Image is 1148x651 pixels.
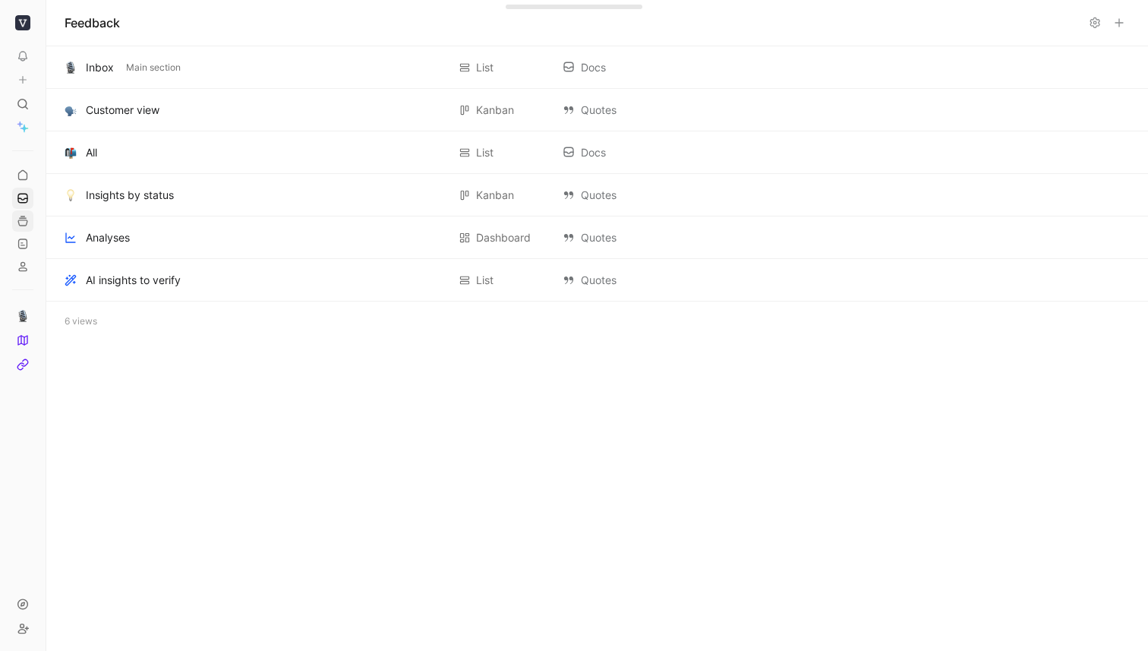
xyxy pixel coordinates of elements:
[65,147,77,159] img: 📬
[61,101,80,119] button: 🗣️
[86,271,181,289] div: AI insights to verify
[46,131,1148,174] div: 📬AllList DocsView actions
[476,229,531,247] div: Dashboard
[86,186,174,204] div: Insights by status
[563,101,737,119] div: Quotes
[17,310,29,322] img: 🎙️
[46,174,1148,216] div: 💡Insights by statusKanban QuotesView actions
[46,46,1148,89] div: 🎙️InboxMain sectionList DocsView actions
[476,58,494,77] div: List
[15,15,30,30] img: Viio
[12,305,33,327] a: 🎙️
[46,216,1148,259] div: AnalysesDashboard QuotesView actions
[61,58,80,77] button: 🎙️
[86,101,159,119] div: Customer view
[65,14,120,32] h1: Feedback
[563,58,737,77] div: Docs
[65,62,77,74] img: 🎙️
[65,189,77,201] img: 💡
[61,144,80,162] button: 📬
[563,186,737,204] div: Quotes
[46,302,1148,341] div: 6 views
[476,271,494,289] div: List
[476,144,494,162] div: List
[12,289,33,375] div: 🎙️
[86,144,97,162] div: All
[126,60,181,75] span: Main section
[563,271,737,289] div: Quotes
[46,259,1148,302] div: AI insights to verifyList QuotesView actions
[65,104,77,116] img: 🗣️
[86,58,114,77] div: Inbox
[12,12,33,33] button: Viio
[563,144,737,162] div: Docs
[563,229,737,247] div: Quotes
[123,61,184,74] button: Main section
[46,89,1148,131] div: 🗣️Customer viewKanban QuotesView actions
[86,229,130,247] div: Analyses
[61,186,80,204] button: 💡
[476,186,514,204] div: Kanban
[476,101,514,119] div: Kanban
